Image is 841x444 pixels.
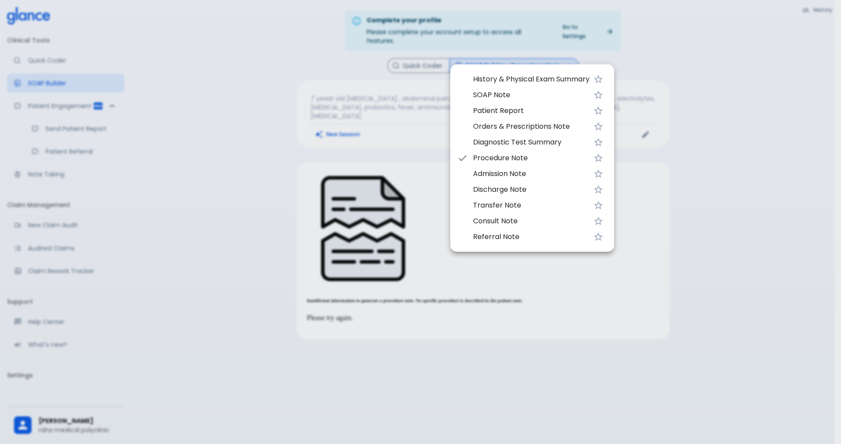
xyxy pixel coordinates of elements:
[473,90,590,100] span: SOAP Note
[590,86,607,104] button: Favorite
[590,70,607,88] button: Favorite
[590,212,607,230] button: Favorite
[473,121,590,132] span: Orders & Prescriptions Note
[473,216,590,226] span: Consult Note
[473,106,590,116] span: Patient Report
[473,200,590,211] span: Transfer Note
[473,153,590,163] span: Procedure Note
[590,228,607,246] button: Favorite
[590,149,607,167] button: Favorite
[590,165,607,183] button: Favorite
[590,118,607,135] button: Favorite
[590,102,607,120] button: Favorite
[473,232,590,242] span: Referral Note
[590,181,607,198] button: Favorite
[473,184,590,195] span: Discharge Note
[473,169,590,179] span: Admission Note
[590,197,607,214] button: Favorite
[473,74,590,85] span: History & Physical Exam Summary
[473,137,590,148] span: Diagnostic Test Summary
[590,134,607,151] button: Favorite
